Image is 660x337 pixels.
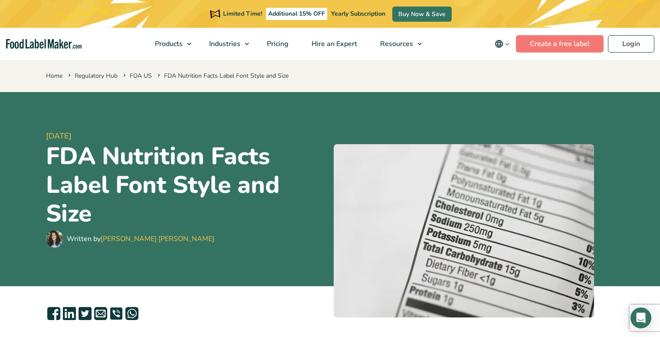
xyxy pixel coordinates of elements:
[331,10,385,18] span: Yearly Subscription
[608,35,654,53] a: Login
[630,307,651,328] div: Open Intercom Messenger
[46,230,63,248] img: Maria Abi Hanna - Food Label Maker
[130,72,152,80] a: FDA US
[309,39,358,49] span: Hire an Expert
[256,28,298,60] a: Pricing
[46,142,327,228] h1: FDA Nutrition Facts Label Font Style and Size
[46,130,327,142] span: [DATE]
[46,72,62,80] a: Home
[392,7,452,22] a: Buy Now & Save
[152,39,184,49] span: Products
[75,72,118,80] a: Regulatory Hub
[516,35,604,53] a: Create a free label
[300,28,367,60] a: Hire an Expert
[378,39,414,49] span: Resources
[198,28,253,60] a: Industries
[67,234,214,244] div: Written by
[266,8,327,20] span: Additional 15% OFF
[144,28,196,60] a: Products
[369,28,426,60] a: Resources
[101,234,214,244] a: [PERSON_NAME] [PERSON_NAME]
[207,39,241,49] span: Industries
[223,10,262,18] span: Limited Time!
[264,39,289,49] span: Pricing
[156,72,289,80] span: FDA Nutrition Facts Label Font Style and Size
